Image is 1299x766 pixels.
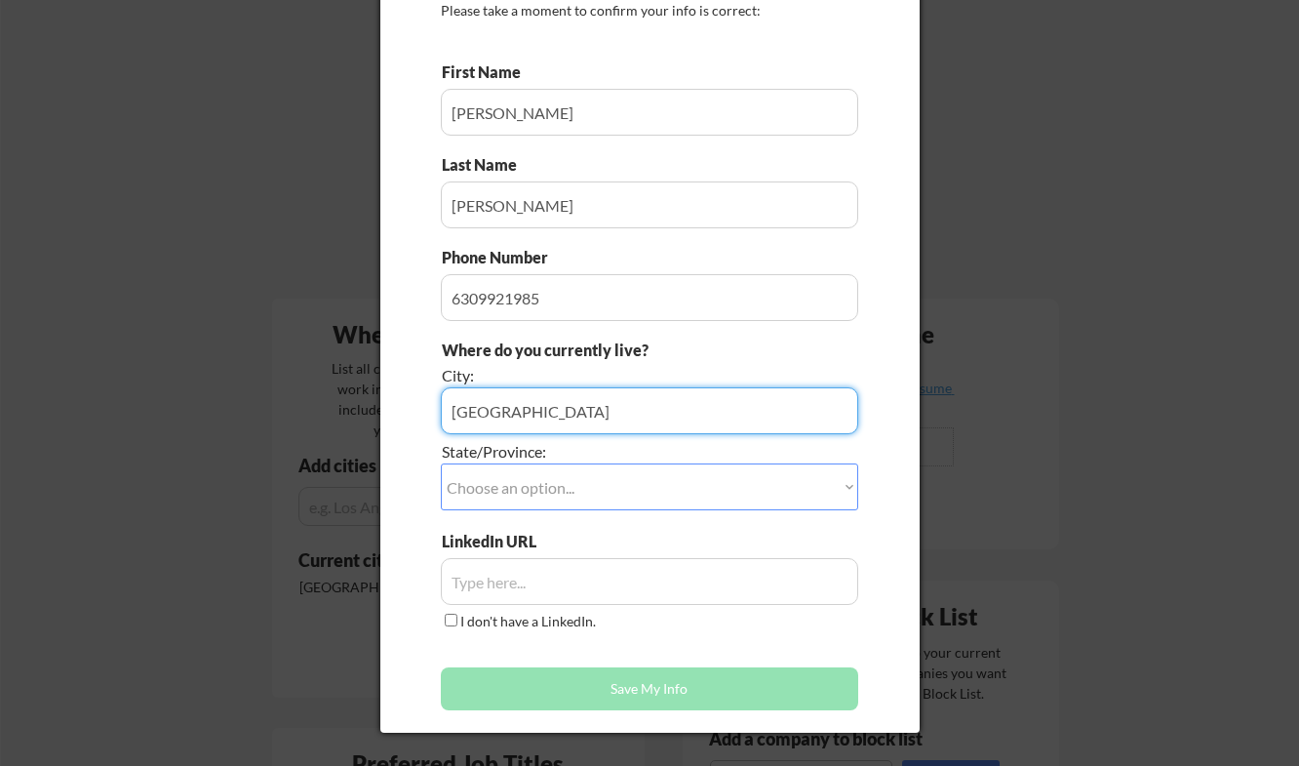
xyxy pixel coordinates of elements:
div: City: [442,365,749,386]
label: I don't have a LinkedIn. [460,613,596,629]
div: LinkedIn URL [442,531,587,552]
div: State/Province: [442,441,749,463]
div: Where do you currently live? [442,340,749,361]
input: Type here... [441,181,858,228]
div: First Name [442,61,536,83]
button: Save My Info [441,667,858,710]
div: Last Name [442,154,536,176]
input: Type here... [441,558,858,605]
input: Type here... [441,89,858,136]
input: e.g. Los Angeles [441,387,858,434]
input: Type here... [441,274,858,321]
div: Phone Number [442,247,559,268]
